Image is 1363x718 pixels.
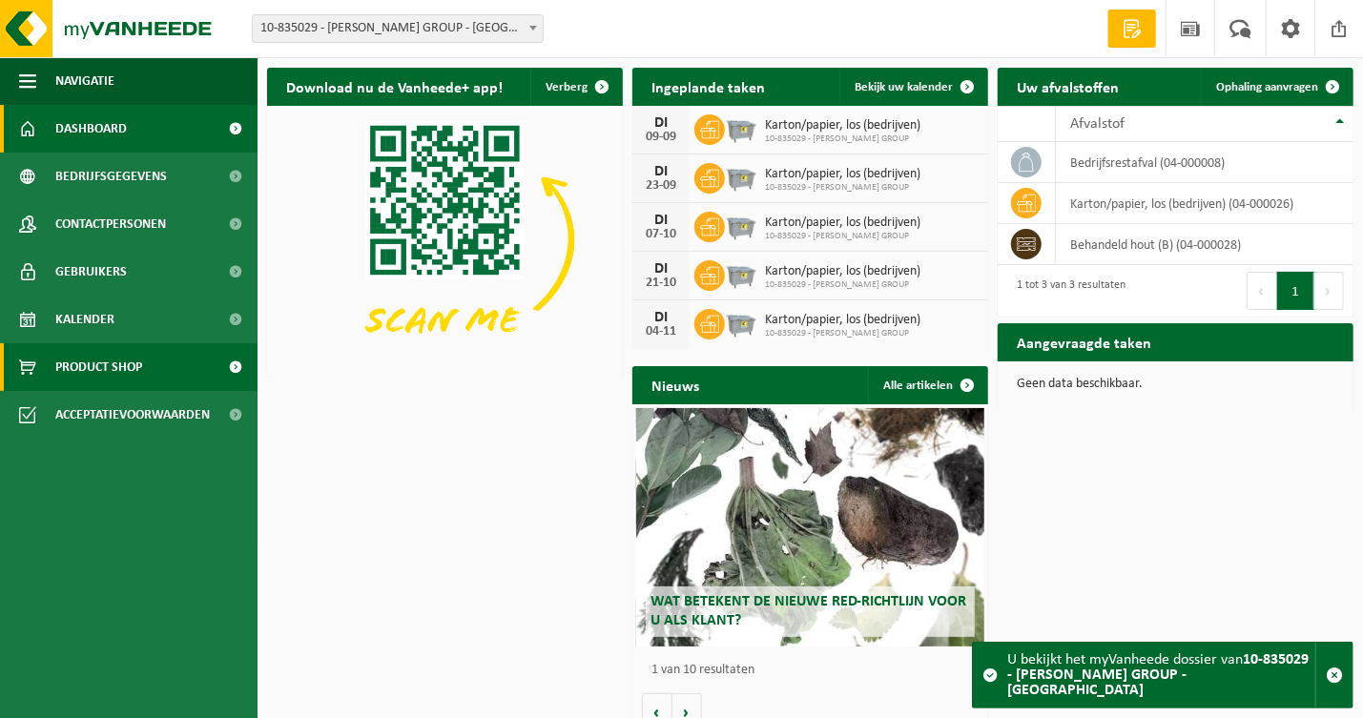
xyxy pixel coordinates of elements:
span: Kalender [55,296,114,343]
button: 1 [1277,272,1314,310]
td: karton/papier, los (bedrijven) (04-000026) [1056,183,1353,224]
div: U bekijkt het myVanheede dossier van [1007,643,1315,708]
span: 10-835029 - [PERSON_NAME] GROUP [765,133,920,145]
span: Afvalstof [1070,116,1125,132]
span: Karton/papier, los (bedrijven) [765,167,920,182]
span: 10-835029 - [PERSON_NAME] GROUP [765,279,920,291]
a: Bekijk uw kalender [839,68,986,106]
span: Karton/papier, los (bedrijven) [765,264,920,279]
span: Product Shop [55,343,142,391]
span: Gebruikers [55,248,127,296]
span: 10-835029 - [PERSON_NAME] GROUP [765,231,920,242]
span: Dashboard [55,105,127,153]
span: Karton/papier, los (bedrijven) [765,313,920,328]
div: DI [642,213,680,228]
td: behandeld hout (B) (04-000028) [1056,224,1353,265]
a: Alle artikelen [868,366,986,404]
span: Acceptatievoorwaarden [55,391,210,439]
span: Contactpersonen [55,200,166,248]
span: 10-835029 - LEMAHIEU GROUP - GENT [252,14,544,43]
h2: Download nu de Vanheede+ app! [267,68,522,105]
div: 21-10 [642,277,680,290]
strong: 10-835029 - [PERSON_NAME] GROUP - [GEOGRAPHIC_DATA] [1007,652,1309,698]
div: DI [642,261,680,277]
h2: Aangevraagde taken [998,323,1170,360]
div: 1 tot 3 van 3 resultaten [1007,270,1126,312]
span: Ophaling aanvragen [1216,81,1318,93]
button: Previous [1247,272,1277,310]
a: Wat betekent de nieuwe RED-richtlijn voor u als klant? [636,408,985,646]
button: Verberg [530,68,621,106]
span: Bekijk uw kalender [855,81,953,93]
img: WB-2500-GAL-GY-01 [725,209,757,241]
h2: Nieuws [632,366,718,403]
span: Karton/papier, los (bedrijven) [765,215,920,231]
img: WB-2500-GAL-GY-01 [725,257,757,290]
img: Download de VHEPlus App [267,106,623,373]
img: WB-2500-GAL-GY-01 [725,160,757,193]
div: 23-09 [642,179,680,193]
div: 04-11 [642,325,680,338]
div: 09-09 [642,131,680,144]
h2: Ingeplande taken [632,68,784,105]
td: bedrijfsrestafval (04-000008) [1056,142,1353,183]
button: Next [1314,272,1344,310]
span: Bedrijfsgegevens [55,153,167,200]
span: Verberg [546,81,588,93]
p: Geen data beschikbaar. [1017,378,1334,391]
span: 10-835029 - [PERSON_NAME] GROUP [765,182,920,194]
span: 10-835029 - LEMAHIEU GROUP - GENT [253,15,543,42]
h2: Uw afvalstoffen [998,68,1138,105]
span: Wat betekent de nieuwe RED-richtlijn voor u als klant? [651,594,967,627]
div: DI [642,164,680,179]
div: 07-10 [642,228,680,241]
p: 1 van 10 resultaten [651,664,979,677]
img: WB-2500-GAL-GY-01 [725,306,757,338]
span: Navigatie [55,57,114,105]
span: Karton/papier, los (bedrijven) [765,118,920,133]
span: 10-835029 - [PERSON_NAME] GROUP [765,328,920,339]
a: Ophaling aanvragen [1201,68,1352,106]
div: DI [642,310,680,325]
div: DI [642,115,680,131]
img: WB-2500-GAL-GY-01 [725,112,757,144]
